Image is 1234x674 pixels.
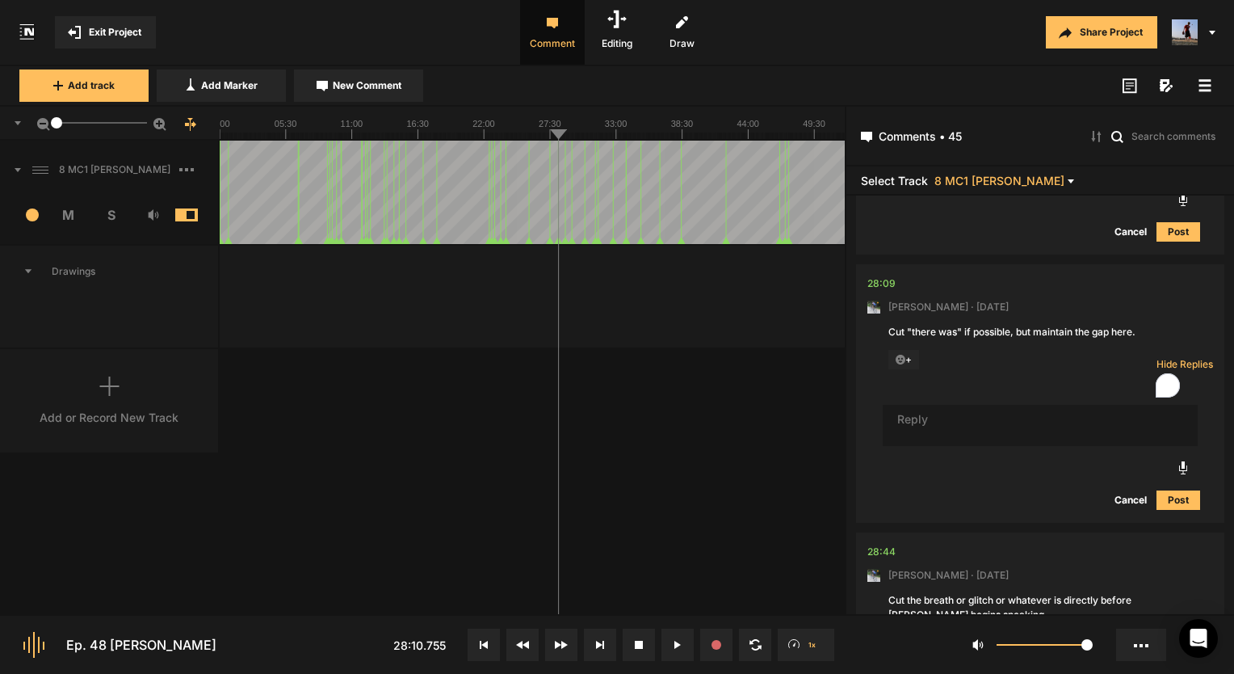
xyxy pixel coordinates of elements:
[393,638,446,652] span: 28:10.755
[778,629,834,661] button: 1x
[40,409,178,426] div: Add or Record New Track
[157,70,286,102] button: Add Marker
[294,70,423,102] button: New Comment
[68,78,115,93] span: Add track
[1156,222,1200,242] button: Post
[867,301,880,314] img: ACg8ocLxXzHjWyafR7sVkIfmxRufCxqaSAR27SDjuE-ggbMy1qqdgD8=s96-c
[341,119,363,128] text: 11:00
[671,119,694,128] text: 38:30
[934,175,1064,187] span: 8 MC1 [PERSON_NAME]
[275,119,297,128] text: 05:30
[55,16,156,48] button: Exit Project
[1130,128,1219,144] input: Search comments
[19,70,149,102] button: Add track
[888,300,1009,314] span: [PERSON_NAME] · [DATE]
[66,635,216,655] div: Ep. 48 [PERSON_NAME]
[888,325,1192,339] div: Cut "there was" if possible, but maintain the gap here.
[472,119,495,128] text: 22:00
[406,119,429,128] text: 16:30
[333,78,401,93] span: New Comment
[888,350,919,369] span: +
[48,205,90,225] span: M
[1172,19,1198,45] img: ACg8ocJ5zrP0c3SJl5dKscm-Goe6koz8A9fWD7dpguHuX8DX5VIxymM=s96-c
[539,119,561,128] text: 27:30
[89,25,141,40] span: Exit Project
[883,405,1198,447] textarea: To enrich screen reader interactions, please activate Accessibility in Grammarly extension settings
[1156,491,1200,510] button: Post
[867,569,880,582] img: ACg8ocLxXzHjWyafR7sVkIfmxRufCxqaSAR27SDjuE-ggbMy1qqdgD8=s96-c
[888,568,1009,583] span: [PERSON_NAME] · [DATE]
[1105,222,1156,242] button: Cancel
[1156,357,1213,371] span: Hide Replies
[201,78,258,93] span: Add Marker
[1179,619,1218,658] div: Open Intercom Messenger
[737,119,759,128] text: 44:00
[90,205,132,225] span: S
[867,544,896,560] div: 28:44.538
[605,119,627,128] text: 33:00
[1105,491,1156,510] button: Cancel
[867,276,896,292] div: 28:09.744
[1046,16,1157,48] button: Share Project
[888,593,1192,622] div: Cut the breath or glitch or whatever is directly before [PERSON_NAME] begins speaking.
[846,166,1234,196] header: Select Track
[846,107,1234,166] header: Comments • 45
[803,119,825,128] text: 49:30
[52,162,179,177] span: 8 MC1 [PERSON_NAME]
